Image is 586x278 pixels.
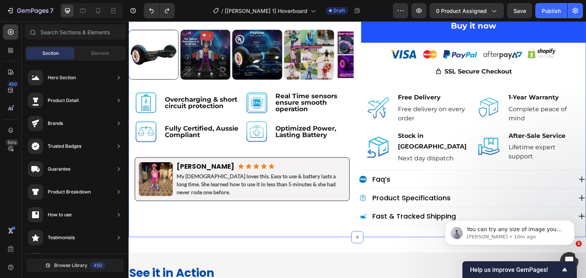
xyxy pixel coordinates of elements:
[6,70,29,93] img: 2.png
[237,112,263,139] img: 9.png
[237,73,263,99] img: 7.png
[91,50,109,57] span: Element
[380,121,451,140] p: Lifetime expert support
[560,252,578,270] iframe: Intercom live chat
[270,83,340,102] p: Free delivery on every order
[225,7,307,15] span: [[PERSON_NAME] 1] Hoverboard
[26,259,124,272] button: Browse Library450
[36,104,110,117] p: Fully Certified, Aussie Compliant
[507,3,532,18] button: Save
[144,3,175,18] div: Undo/Redo
[333,7,345,14] span: Draft
[42,50,59,57] span: Section
[221,7,223,15] span: /
[10,141,44,175] img: gempages_492219557428069498-f71211a5-76a2-4f58-808e-ac2878de09d1.webp
[380,71,451,82] p: 1-Year Warranty
[6,139,18,145] div: Beta
[433,204,586,257] iframe: Intercom notifications message
[3,3,57,18] button: 7
[270,133,340,142] p: Next day dispatch
[147,104,221,117] p: Optimized Power, Lasting Battery
[147,72,221,91] p: Real Time sensors ensure smooth operation
[542,7,561,15] div: Publish
[270,109,340,131] p: Stock in [GEOGRAPHIC_DATA]
[117,99,140,122] img: 7.png
[48,120,63,127] div: Brands
[36,75,110,88] p: Overcharging & short circuit protection
[270,71,340,82] p: Free Delivery
[48,97,79,104] div: Product Detail
[576,241,582,247] span: 1
[436,7,487,15] span: 0 product assigned
[7,81,18,87] div: 450
[244,191,328,199] p: fast & tracked shipping
[347,73,373,99] img: 8.png
[54,262,87,269] span: Browse Library
[90,262,105,269] div: 450
[380,83,451,102] p: Complete peace of mind
[48,74,76,81] div: Hero Section
[347,112,373,138] img: 10.png
[117,70,140,93] img: 1.png
[259,23,431,43] img: Untitled%20design%20-%202021-10-02T122743.467%20_1_.png
[514,8,526,14] span: Save
[298,43,393,58] button: <p>SSL Secure Checkout</p>
[48,151,216,175] p: My [DEMOGRAPHIC_DATA] loves this. Easy to use & battery lasts a long time. She learned how to use...
[380,109,451,120] p: After-Sale Service
[244,173,322,181] p: product specifications
[316,45,384,56] p: SSL Secure Checkout
[129,21,586,278] iframe: To enrich screen reader interactions, please activate Accessibility in Grammarly extension settings
[470,265,569,274] button: Show survey - Help us improve GemPages!
[470,266,560,273] span: Help us improve GemPages!
[48,211,72,219] div: How to use
[430,3,504,18] button: 0 product assigned
[535,3,567,18] button: Publish
[48,141,106,150] strong: [PERSON_NAME]
[6,99,29,122] img: 14.png
[48,142,81,150] div: Trusted Badges
[48,165,71,173] div: Guarantee
[25,24,126,40] input: Search Sections & Elements
[244,154,262,162] p: faq’s
[50,6,53,15] p: 7
[48,188,91,196] div: Product Breakdown
[48,234,75,241] div: Testimonials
